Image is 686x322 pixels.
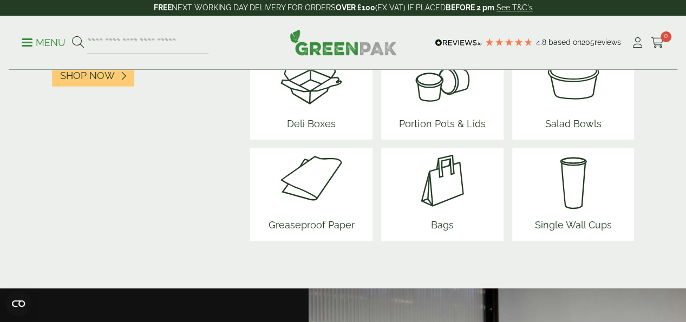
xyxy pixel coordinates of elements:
strong: FREE [154,3,172,12]
strong: BEFORE 2 pm [446,3,494,12]
a: Salad Bowls [541,47,606,140]
img: REVIEWS.io [435,39,482,47]
span: 0 [661,31,671,42]
span: Greaseproof Paper [264,213,359,241]
span: Portion Pots & Lids [395,112,489,140]
span: Shop Now [60,70,115,82]
img: Paper_carriers.svg [410,148,475,213]
span: Based on [548,38,582,47]
img: Greaseproof_paper.svg [264,148,359,213]
span: Salad Bowls [541,112,606,140]
a: Menu [22,36,66,47]
a: Bags [410,148,475,241]
a: Single Wall Cups [531,148,616,241]
div: 4.79 Stars [485,37,533,47]
img: Deli_box.svg [279,47,344,112]
a: Deli Boxes [279,47,344,140]
a: 0 [651,35,664,51]
img: plain-soda-cup.svg [531,148,616,213]
span: 205 [582,38,594,47]
a: Shop Now [52,64,134,87]
span: Bags [410,213,475,241]
button: Open CMP widget [5,291,31,317]
img: SoupNsalad_bowls.svg [541,47,606,112]
i: Cart [651,37,664,48]
span: reviews [594,38,621,47]
a: Greaseproof Paper [264,148,359,241]
img: GreenPak Supplies [290,29,397,55]
a: See T&C's [496,3,533,12]
span: 4.8 [536,38,548,47]
span: Single Wall Cups [531,213,616,241]
i: My Account [631,37,644,48]
img: PortionPots.svg [395,47,489,112]
strong: OVER £100 [336,3,375,12]
a: Portion Pots & Lids [395,47,489,140]
span: Deli Boxes [279,112,344,140]
p: Menu [22,36,66,49]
